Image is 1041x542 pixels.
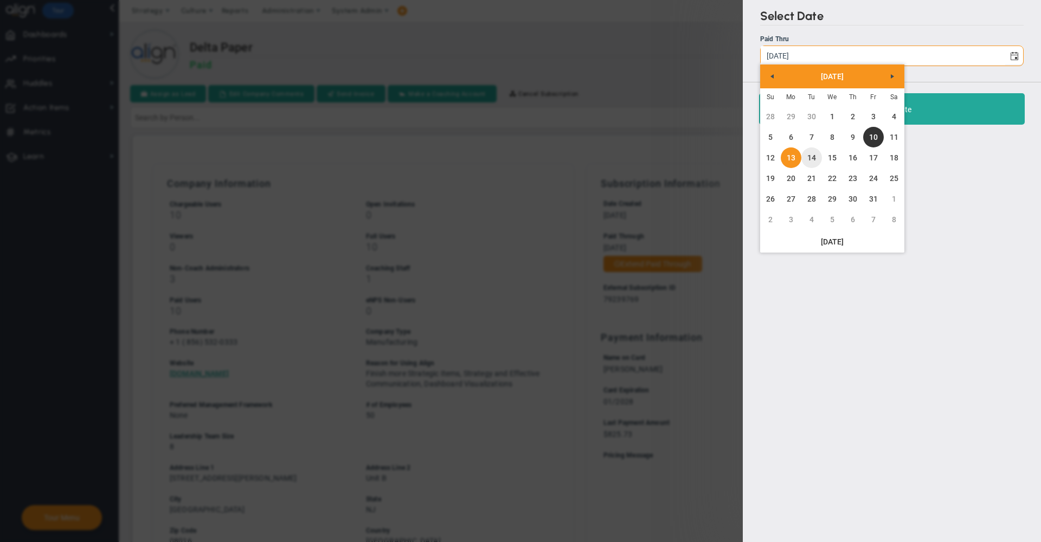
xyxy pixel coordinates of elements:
a: 7 [863,209,884,230]
a: 4 [801,209,822,230]
a: 24 [863,168,884,189]
a: Previous [762,67,782,86]
a: 26 [760,189,781,209]
th: Monday [781,88,801,106]
span: select [1005,46,1023,65]
h2: Select Date [760,9,1024,25]
a: 29 [822,189,843,209]
a: 7 [801,127,822,147]
a: 6 [843,209,863,230]
button: Set Date [759,93,1025,125]
a: 28 [760,106,781,127]
a: 2 [760,209,781,230]
a: 15 [822,147,843,168]
a: 8 [822,127,843,147]
a: 30 [843,189,863,209]
th: Friday [863,88,884,106]
a: 2 [843,106,863,127]
a: 21 [801,168,822,189]
a: 5 [822,209,843,230]
a: [DATE] [780,67,885,86]
a: 8 [884,209,904,230]
a: 1 [884,189,904,209]
a: 19 [760,168,781,189]
span: Paid Thru [760,35,789,43]
th: Wednesday [822,88,843,106]
a: 9 [843,127,863,147]
th: Saturday [884,88,904,106]
a: Next [883,67,902,86]
a: 25 [884,168,904,189]
a: 14 [801,147,822,168]
td: Current focused date is Monday, October 13, 2025 [781,147,801,168]
a: 1 [822,106,843,127]
a: 13 [781,147,801,168]
th: Sunday [760,88,781,106]
a: 10 [863,127,884,147]
a: 27 [781,189,801,209]
th: Tuesday [801,88,822,106]
a: 6 [781,127,801,147]
a: 12 [760,147,781,168]
a: 23 [843,168,863,189]
a: 18 [884,147,904,168]
a: 5 [760,127,781,147]
a: 11 [884,127,904,147]
a: 20 [781,168,801,189]
a: 30 [801,106,822,127]
a: 4 [884,106,904,127]
a: 28 [801,189,822,209]
a: 22 [822,168,843,189]
a: 16 [843,147,863,168]
th: Thursday [843,88,863,106]
a: 29 [781,106,801,127]
a: 3 [781,209,801,230]
a: 3 [863,106,884,127]
a: [DATE] [760,233,904,251]
input: Paid Thru select [761,46,1005,65]
a: 17 [863,147,884,168]
a: 31 [863,189,884,209]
